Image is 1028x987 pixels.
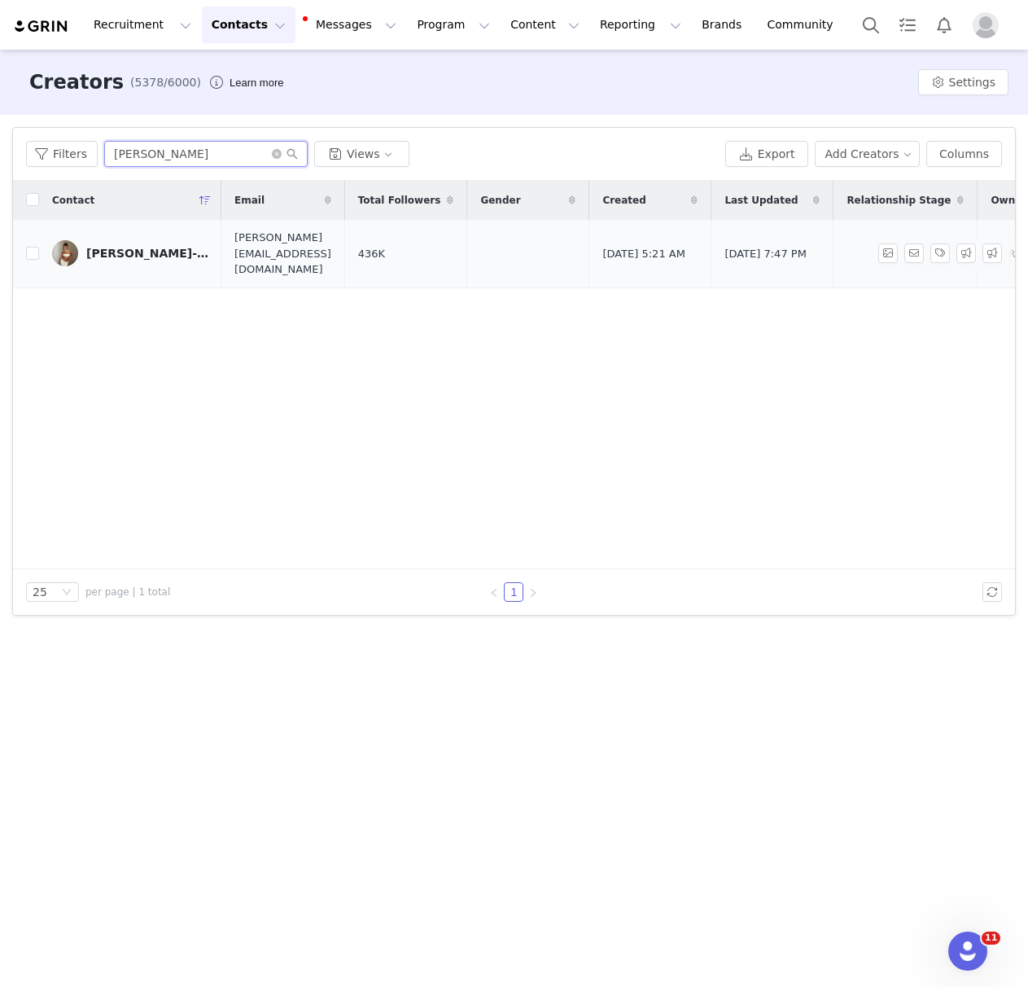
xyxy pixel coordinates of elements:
[234,230,331,278] span: [PERSON_NAME][EMAIL_ADDRESS][DOMAIN_NAME]
[358,193,441,208] span: Total Followers
[62,587,72,599] i: icon: down
[853,7,889,43] button: Search
[948,932,987,971] iframe: Intercom live chat
[130,74,201,91] span: (5378/6000)
[26,141,98,167] button: Filters
[725,141,808,167] button: Export
[52,240,78,266] img: bde76561-9063-40d6-bb6e-4073eb2cde95.jpg
[815,141,921,167] button: Add Creators
[296,7,406,43] button: Messages
[202,7,295,43] button: Contacts
[528,588,538,598] i: icon: right
[84,7,201,43] button: Recruitment
[904,243,930,263] span: Send Email
[523,582,543,602] li: Next Page
[918,69,1008,95] button: Settings
[890,7,925,43] a: Tasks
[758,7,851,43] a: Community
[590,7,691,43] button: Reporting
[287,148,298,160] i: icon: search
[226,75,287,91] div: Tooltip anchor
[973,12,999,38] img: placeholder-profile.jpg
[982,932,1000,945] span: 11
[963,12,1015,38] button: Profile
[501,7,589,43] button: Content
[314,141,409,167] button: Views
[52,240,208,266] a: [PERSON_NAME]-[PERSON_NAME]
[846,193,951,208] span: Relationship Stage
[407,7,500,43] button: Program
[484,582,504,602] li: Previous Page
[692,7,756,43] a: Brands
[234,193,265,208] span: Email
[86,247,208,260] div: [PERSON_NAME]-[PERSON_NAME]
[505,583,523,601] a: 1
[504,582,523,602] li: 1
[489,588,499,598] i: icon: left
[602,246,685,262] span: [DATE] 5:21 AM
[926,141,1002,167] button: Columns
[52,193,94,208] span: Contact
[358,246,385,262] span: 436K
[272,149,282,159] i: icon: close-circle
[33,583,47,601] div: 25
[29,68,124,97] h3: Creators
[724,193,798,208] span: Last Updated
[85,585,170,599] span: per page | 1 total
[926,7,962,43] button: Notifications
[991,193,1026,208] span: Owner
[104,141,308,167] input: Search...
[13,19,70,34] img: grin logo
[480,193,520,208] span: Gender
[724,246,806,262] span: [DATE] 7:47 PM
[602,193,645,208] span: Created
